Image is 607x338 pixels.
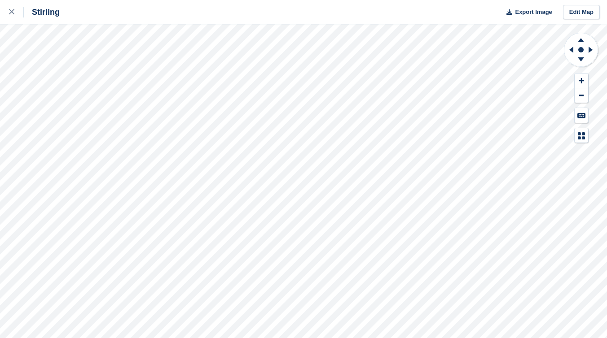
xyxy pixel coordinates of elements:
[501,5,552,20] button: Export Image
[575,74,588,88] button: Zoom In
[515,8,552,17] span: Export Image
[24,7,60,17] div: Stirling
[575,88,588,103] button: Zoom Out
[575,128,588,143] button: Map Legend
[575,108,588,123] button: Keyboard Shortcuts
[563,5,600,20] a: Edit Map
